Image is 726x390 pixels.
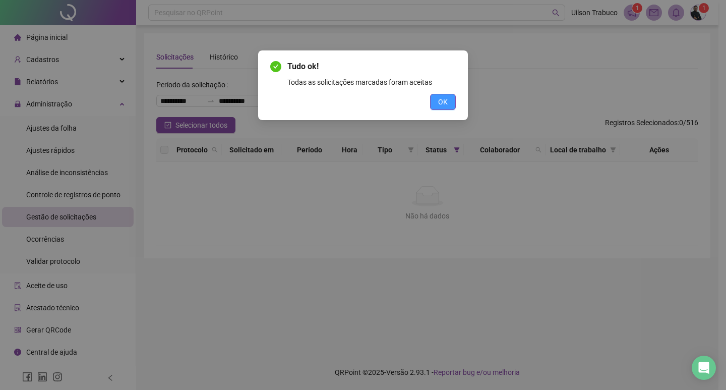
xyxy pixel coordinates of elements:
[270,61,281,72] span: check-circle
[430,94,456,110] button: OK
[692,356,716,380] div: Open Intercom Messenger
[287,77,456,88] div: Todas as solicitações marcadas foram aceitas
[438,96,448,107] span: OK
[287,61,456,73] span: Tudo ok!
